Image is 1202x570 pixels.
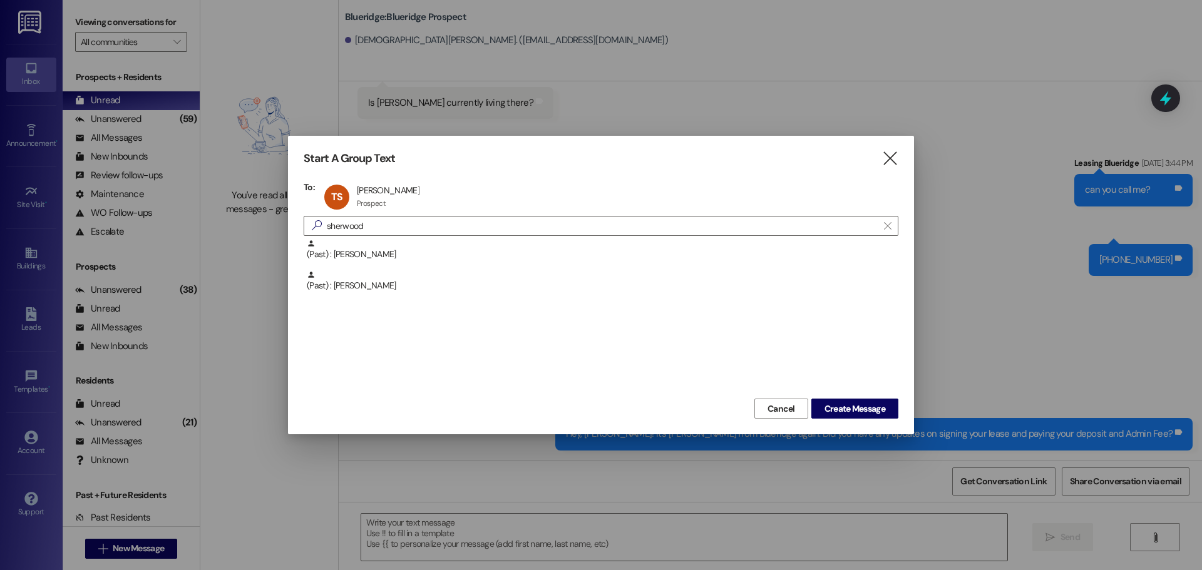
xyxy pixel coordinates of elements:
[754,399,808,419] button: Cancel
[357,198,386,208] div: Prospect
[304,270,898,302] div: (Past) : [PERSON_NAME]
[878,216,898,235] button: Clear text
[811,399,898,419] button: Create Message
[881,152,898,165] i: 
[331,190,342,203] span: TS
[304,181,315,193] h3: To:
[768,402,795,415] span: Cancel
[304,239,898,270] div: (Past) : [PERSON_NAME]
[824,402,885,415] span: Create Message
[327,217,878,235] input: Search for any contact or apartment
[357,185,419,196] div: [PERSON_NAME]
[307,270,898,292] div: (Past) : [PERSON_NAME]
[304,151,395,166] h3: Start A Group Text
[307,239,898,261] div: (Past) : [PERSON_NAME]
[307,219,327,232] i: 
[884,221,891,231] i: 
